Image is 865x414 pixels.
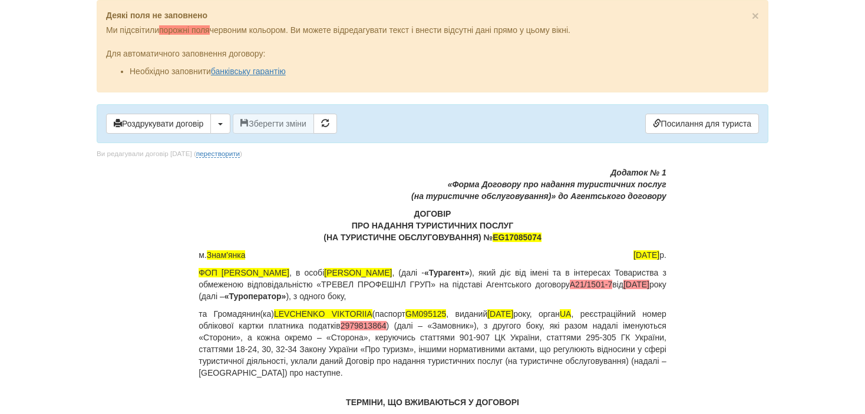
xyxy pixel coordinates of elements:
[97,149,242,159] div: Ви редагували договір [DATE] ( )
[211,67,286,76] a: банківську гарантію
[560,309,571,319] span: UA
[570,280,612,289] span: А21/1501-7
[752,9,759,22] span: ×
[411,168,666,201] i: Додаток № 1 «Форма Договору про надання туристичних послуг (на туристичне обслуговування)» до Аге...
[199,308,666,379] p: та Громадянин(ка) (паспорт , виданий року, орган , реєстраційний номер облікової картки платника ...
[106,24,759,36] p: Ми підсвітили червоним кольором. Ви можете відредагувати текст і внести відсутні дані прямо у цьо...
[199,396,666,408] p: ТЕРМІНИ, ЩО ВЖИВАЮТЬСЯ У ДОГОВОРІ
[199,249,245,261] span: м.
[199,268,289,277] span: ФОП [PERSON_NAME]
[159,25,210,35] span: порожні поля
[633,250,659,260] span: [DATE]
[199,208,666,243] p: ДОГОВІР ПРО НАДАННЯ ТУРИСТИЧНИХ ПОСЛУГ (НА ТУРИСТИЧНЕ ОБСЛУГОВУВАННЯ) №
[752,9,759,22] button: Close
[207,250,246,260] span: Знам'янка
[106,9,759,21] p: Деякі поля не заповнено
[233,114,314,134] button: Зберегти зміни
[645,114,759,134] a: Посилання для туриста
[493,233,542,242] span: EG17085074
[106,114,211,134] button: Роздрукувати договір
[341,321,387,330] span: 2979813864
[130,65,759,77] li: Необхідно заповнити
[623,280,649,289] span: [DATE]
[633,249,666,261] span: р.
[405,309,446,319] span: GM095125
[106,36,759,77] div: Для автоматичного заповнення договору:
[196,150,240,158] a: перестворити
[487,309,513,319] span: [DATE]
[199,267,666,302] p: , в особі , (далі - ), який діє від імені та в інтересах Товариства з обмеженою відповідальністю ...
[324,268,392,277] span: [PERSON_NAME]
[224,292,286,301] b: «Туроператор»
[424,268,469,277] b: «Турагент»
[274,309,372,319] span: LEVCHENKO VIKTORIIA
